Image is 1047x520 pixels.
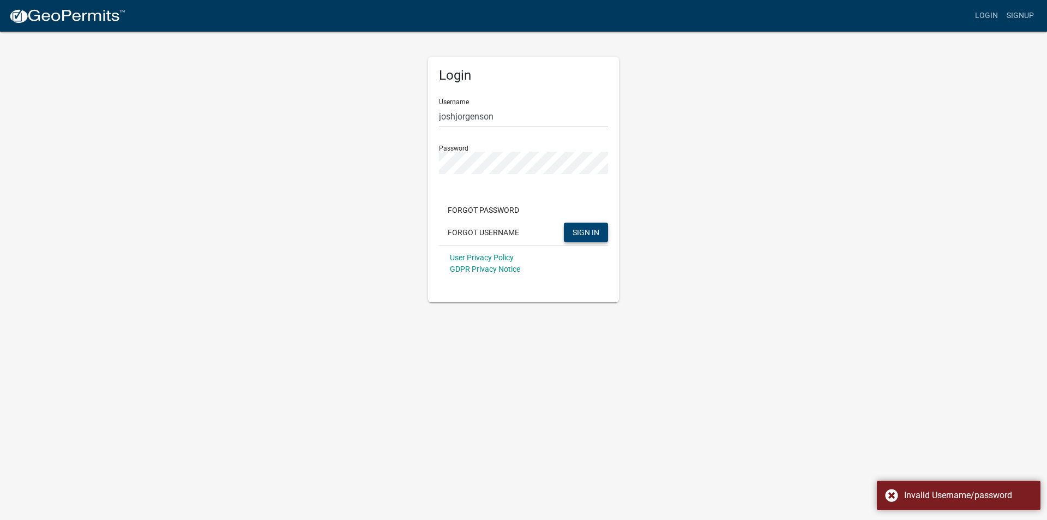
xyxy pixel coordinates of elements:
[450,265,520,273] a: GDPR Privacy Notice
[904,489,1032,502] div: Invalid Username/password
[573,228,599,236] span: SIGN IN
[1002,5,1038,26] a: Signup
[439,68,608,83] h5: Login
[564,223,608,242] button: SIGN IN
[439,200,528,220] button: Forgot Password
[971,5,1002,26] a: Login
[450,253,514,262] a: User Privacy Policy
[439,223,528,242] button: Forgot Username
